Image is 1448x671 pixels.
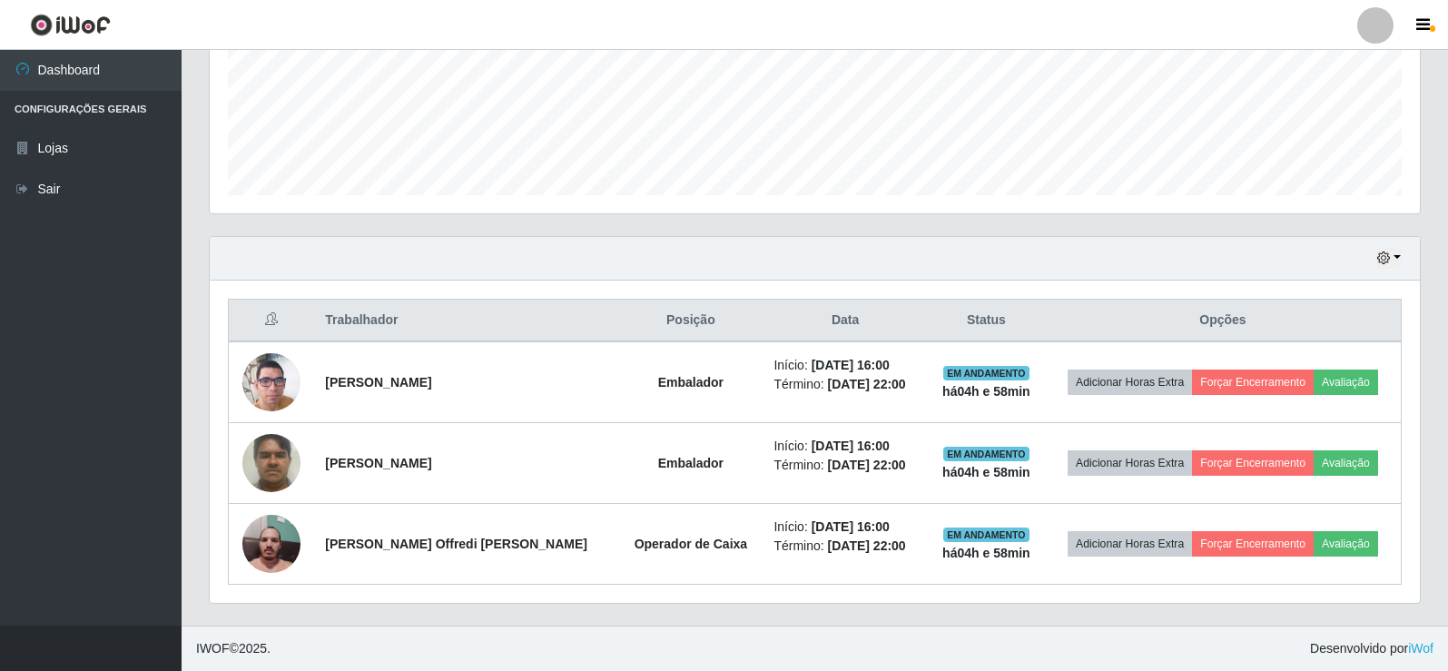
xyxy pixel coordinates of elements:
li: Início: [773,356,916,375]
time: [DATE] 22:00 [828,377,906,391]
button: Forçar Encerramento [1192,450,1314,476]
button: Forçar Encerramento [1192,370,1314,395]
th: Status [928,300,1045,342]
button: Avaliação [1314,370,1378,395]
span: Desenvolvido por [1310,639,1433,658]
img: 1752587880902.jpeg [242,424,300,501]
li: Início: [773,437,916,456]
img: 1690325607087.jpeg [242,506,300,583]
strong: há 04 h e 58 min [942,546,1030,560]
th: Trabalhador [314,300,618,342]
strong: Operador de Caixa [635,537,748,551]
th: Opções [1045,300,1402,342]
th: Posição [618,300,763,342]
strong: [PERSON_NAME] Offredi [PERSON_NAME] [325,537,587,551]
span: EM ANDAMENTO [943,447,1029,461]
strong: Embalador [658,456,724,470]
time: [DATE] 16:00 [812,358,890,372]
time: [DATE] 22:00 [828,538,906,553]
a: iWof [1408,641,1433,656]
time: [DATE] 16:00 [812,519,890,534]
button: Adicionar Horas Extra [1068,450,1192,476]
time: [DATE] 16:00 [812,439,890,453]
button: Adicionar Horas Extra [1068,531,1192,557]
strong: há 04 h e 58 min [942,384,1030,399]
strong: há 04 h e 58 min [942,465,1030,479]
button: Forçar Encerramento [1192,531,1314,557]
button: Adicionar Horas Extra [1068,370,1192,395]
button: Avaliação [1314,531,1378,557]
li: Término: [773,456,916,475]
img: 1737916815457.jpeg [242,331,300,434]
span: EM ANDAMENTO [943,528,1029,542]
strong: [PERSON_NAME] [325,375,431,390]
li: Início: [773,518,916,537]
li: Término: [773,375,916,394]
strong: Embalador [658,375,724,390]
span: IWOF [196,641,230,656]
span: © 2025 . [196,639,271,658]
li: Término: [773,537,916,556]
span: EM ANDAMENTO [943,366,1029,380]
img: CoreUI Logo [30,14,111,36]
button: Avaliação [1314,450,1378,476]
strong: [PERSON_NAME] [325,456,431,470]
time: [DATE] 22:00 [828,458,906,472]
th: Data [763,300,927,342]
